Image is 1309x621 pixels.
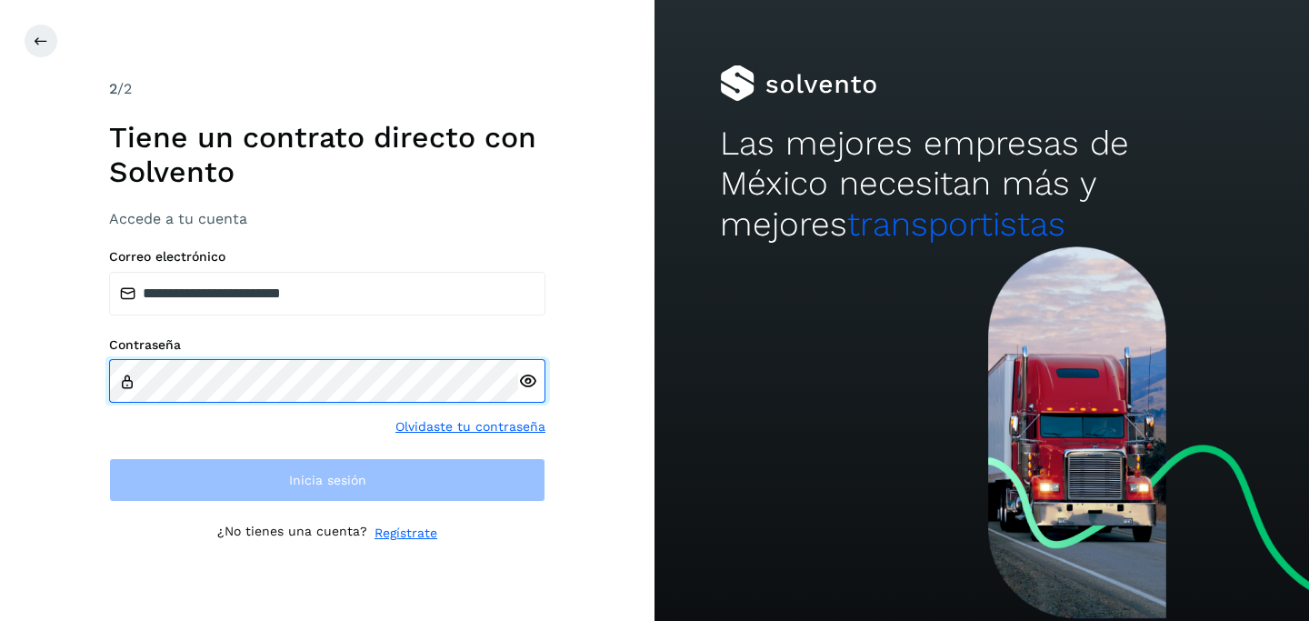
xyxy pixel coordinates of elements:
p: ¿No tienes una cuenta? [217,524,367,543]
label: Contraseña [109,337,545,353]
div: /2 [109,78,545,100]
a: Regístrate [375,524,437,543]
button: Inicia sesión [109,458,545,502]
a: Olvidaste tu contraseña [395,417,545,436]
h1: Tiene un contrato directo con Solvento [109,120,545,190]
span: Inicia sesión [289,474,366,486]
span: 2 [109,80,117,97]
label: Correo electrónico [109,249,545,265]
h3: Accede a tu cuenta [109,210,545,227]
span: transportistas [847,205,1065,244]
h2: Las mejores empresas de México necesitan más y mejores [720,124,1244,245]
